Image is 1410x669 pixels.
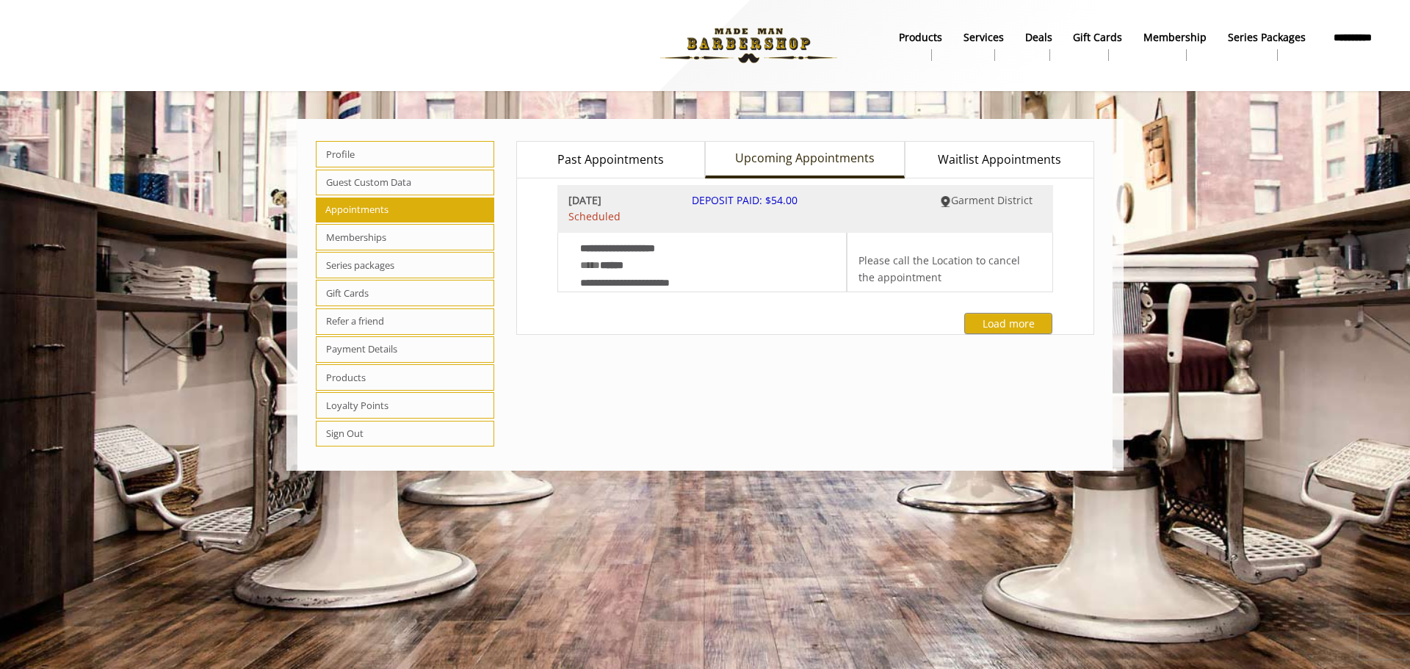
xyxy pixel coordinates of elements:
[1063,26,1133,65] a: Gift cardsgift cards
[899,29,942,46] b: products
[316,421,494,447] span: Sign Out
[1228,29,1306,46] b: Series packages
[692,193,798,207] span: DEPOSIT PAID: $54.00
[1073,29,1122,46] b: gift cards
[1014,26,1063,65] a: DealsDeals
[1133,26,1218,65] a: MembershipMembership
[858,253,1020,283] span: Please call the Location to cancel the appointment
[735,149,875,168] span: Upcoming Appointments
[938,151,1061,170] span: Waitlist Appointments
[648,5,850,86] img: Made Man Barbershop logo
[568,209,670,225] span: Scheduled
[316,280,494,306] span: Gift Cards
[316,198,494,223] span: Appointments
[316,336,494,363] span: Payment Details
[1218,26,1317,65] a: Series packagesSeries packages
[1143,29,1207,46] b: Membership
[557,151,664,170] span: Past Appointments
[316,141,494,167] span: Profile
[568,192,670,209] b: [DATE]
[889,26,953,65] a: Productsproducts
[316,392,494,419] span: Loyalty Points
[316,364,494,391] span: Products
[316,252,494,278] span: Series packages
[316,308,494,335] span: Refer a friend
[952,26,1014,65] a: ServicesServices
[963,29,1004,46] b: Services
[951,193,1033,207] span: Garment District
[940,196,951,207] img: Garment District
[316,224,494,250] span: Memberships
[1025,29,1052,46] b: Deals
[964,313,1052,334] button: Load more
[316,170,494,196] span: Guest Custom Data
